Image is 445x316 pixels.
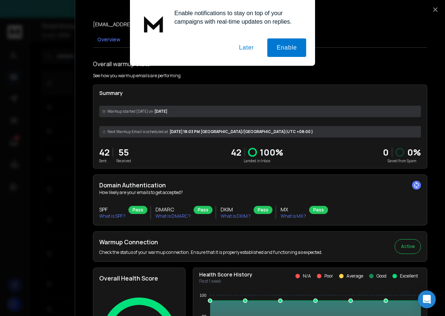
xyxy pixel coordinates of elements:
[383,146,389,158] strong: 0
[221,206,251,213] h3: DKIM
[99,213,126,219] p: What is SPF ?
[395,239,421,254] button: Active
[128,206,147,214] div: Pass
[309,206,328,214] div: Pass
[418,290,436,308] div: Open Intercom Messenger
[200,293,206,298] tspan: 100
[377,273,387,279] p: Good
[260,146,283,158] p: 100 %
[281,213,306,219] p: What is MX ?
[230,38,263,57] button: Later
[168,9,306,26] div: Enable notifications to stay on top of your campaigns with real-time updates on replies.
[254,206,272,214] div: Pass
[99,238,322,247] h2: Warmup Connection
[93,73,181,79] p: See how you warmup emails are performing
[199,278,252,284] p: Past 1 week
[407,146,421,158] p: 0 %
[194,206,213,214] div: Pass
[400,273,418,279] p: Excellent
[267,38,306,57] button: Enable
[155,206,191,213] h3: DMARC
[281,206,306,213] h3: MX
[324,273,333,279] p: Poor
[116,158,131,164] p: Received
[99,206,126,213] h3: SPF
[155,213,191,219] p: What is DMARC ?
[107,109,153,114] span: Warmup started [DATE] on
[199,271,252,278] p: Health Score History
[116,146,131,158] p: 55
[347,273,363,279] p: Average
[99,158,110,164] p: Sent
[99,146,110,158] p: 42
[99,190,421,196] p: How likely are your emails to get accepted?
[99,89,421,97] p: Summary
[303,273,311,279] p: N/A
[231,146,241,158] p: 42
[99,181,421,190] h2: Domain Authentication
[383,158,421,164] p: Saved from Spam
[221,213,251,219] p: What is DKIM ?
[99,274,179,283] h2: Overall Health Score
[231,158,283,164] p: Landed in Inbox
[99,106,421,117] div: [DATE]
[107,129,168,135] span: Next Warmup Email is scheduled at
[139,9,168,38] img: notification icon
[99,126,421,137] div: [DATE] 18:03 PM [GEOGRAPHIC_DATA]/[GEOGRAPHIC_DATA] (UTC +08:00 )
[99,249,322,255] p: Check the status of your warmup connection. Ensure that it is properly established and functionin...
